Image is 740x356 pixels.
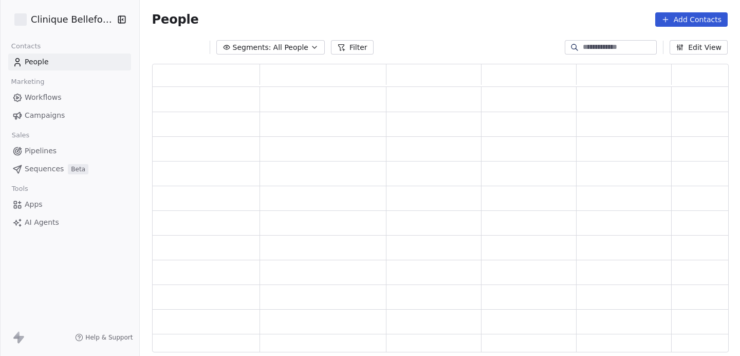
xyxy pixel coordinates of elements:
a: People [8,54,131,70]
button: Filter [331,40,374,55]
a: Pipelines [8,143,131,159]
span: Contacts [7,39,45,54]
span: Apps [25,199,43,210]
span: People [152,12,199,27]
span: People [25,57,49,67]
span: Tools [7,181,32,197]
span: Beta [68,164,88,174]
span: Segments: [233,42,271,53]
span: Help & Support [85,333,133,342]
span: AI Agents [25,217,59,228]
span: Sales [7,128,34,143]
span: Pipelines [25,146,57,156]
a: AI Agents [8,214,131,231]
button: Clinique Bellefontaine [12,11,110,28]
button: Add Contacts [655,12,728,27]
a: Apps [8,196,131,213]
a: Help & Support [75,333,133,342]
a: SequencesBeta [8,161,131,177]
span: Sequences [25,164,64,174]
button: Edit View [670,40,728,55]
span: Marketing [7,74,49,90]
a: Campaigns [8,107,131,124]
span: All People [273,42,308,53]
span: Clinique Bellefontaine [31,13,115,26]
a: Workflows [8,89,131,106]
span: Campaigns [25,110,65,121]
span: Workflows [25,92,62,103]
